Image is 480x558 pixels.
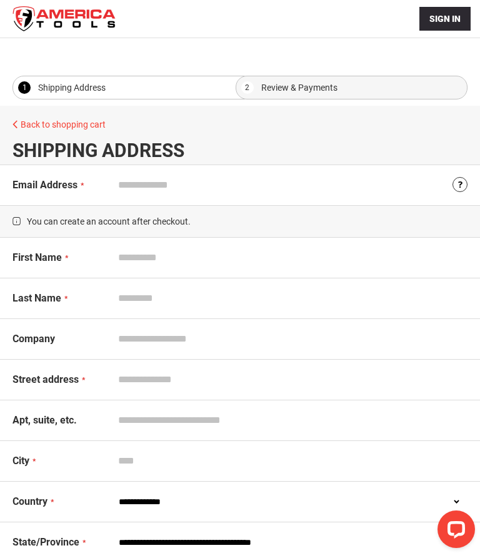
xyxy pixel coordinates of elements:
span: Street address [12,373,79,385]
span: Email Address [12,179,77,191]
span: Last Name [12,292,61,304]
span: Apt, suite, etc. [12,414,77,426]
span: 1 [22,80,27,95]
button: Sign In [419,7,471,31]
span: City [12,455,29,467]
img: America Tools [12,6,116,31]
span: Sign In [429,14,461,24]
span: Shipping Address [38,80,106,95]
span: Review & Payments [261,80,337,95]
span: Country [12,495,47,507]
span: State/Province [12,536,79,548]
iframe: LiveChat chat widget [427,505,480,558]
span: First Name [12,251,62,263]
span: 2 [245,80,249,95]
a: store logo [12,6,116,31]
span: Company [12,333,55,345]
